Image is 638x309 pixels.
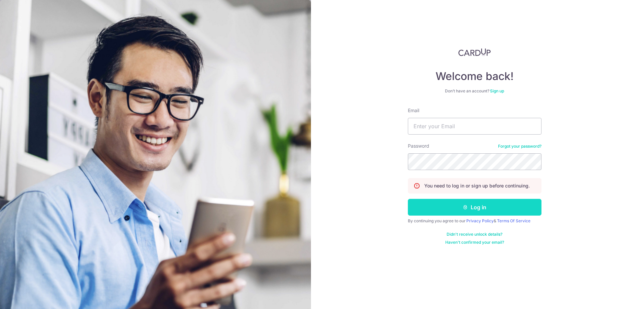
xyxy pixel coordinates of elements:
div: By continuing you agree to our & [408,218,541,224]
a: Forgot your password? [498,144,541,149]
h4: Welcome back! [408,70,541,83]
a: Sign up [490,88,504,93]
label: Email [408,107,419,114]
a: Haven't confirmed your email? [445,240,504,245]
input: Enter your Email [408,118,541,135]
a: Didn't receive unlock details? [447,232,502,237]
p: You need to log in or sign up before continuing. [424,182,530,189]
img: CardUp Logo [458,48,491,56]
div: Don’t have an account? [408,88,541,94]
button: Log in [408,199,541,216]
a: Terms Of Service [497,218,530,223]
a: Privacy Policy [466,218,494,223]
label: Password [408,143,429,149]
